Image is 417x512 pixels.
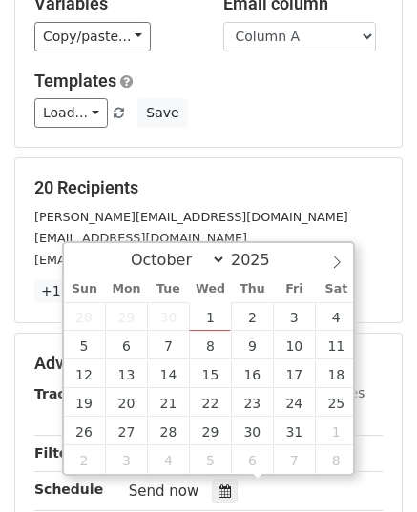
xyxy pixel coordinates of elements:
h5: Advanced [34,353,383,374]
span: Thu [231,283,273,296]
span: November 5, 2025 [189,445,231,474]
span: October 16, 2025 [231,359,273,388]
small: [EMAIL_ADDRESS][DOMAIN_NAME] [34,253,247,267]
span: October 11, 2025 [315,331,357,359]
span: October 22, 2025 [189,388,231,417]
span: October 14, 2025 [147,359,189,388]
span: October 8, 2025 [189,331,231,359]
span: October 2, 2025 [231,302,273,331]
span: October 27, 2025 [105,417,147,445]
span: October 31, 2025 [273,417,315,445]
a: Copy/paste... [34,22,151,51]
span: October 9, 2025 [231,331,273,359]
span: September 29, 2025 [105,302,147,331]
span: October 10, 2025 [273,331,315,359]
span: October 3, 2025 [273,302,315,331]
h5: 20 Recipients [34,177,383,198]
a: Templates [34,71,116,91]
span: Wed [189,283,231,296]
span: October 1, 2025 [189,302,231,331]
span: Tue [147,283,189,296]
span: Fri [273,283,315,296]
span: October 13, 2025 [105,359,147,388]
span: November 8, 2025 [315,445,357,474]
span: Sun [64,283,106,296]
span: October 6, 2025 [105,331,147,359]
span: October 12, 2025 [64,359,106,388]
span: October 17, 2025 [273,359,315,388]
span: October 5, 2025 [64,331,106,359]
strong: Tracking [34,386,98,401]
span: October 4, 2025 [315,302,357,331]
span: October 15, 2025 [189,359,231,388]
small: [EMAIL_ADDRESS][DOMAIN_NAME] [34,231,247,245]
span: November 4, 2025 [147,445,189,474]
span: September 28, 2025 [64,302,106,331]
button: Save [137,98,187,128]
span: October 30, 2025 [231,417,273,445]
span: Send now [129,482,199,500]
span: Mon [105,283,147,296]
span: Sat [315,283,357,296]
span: November 3, 2025 [105,445,147,474]
span: October 28, 2025 [147,417,189,445]
strong: Schedule [34,481,103,497]
span: October 18, 2025 [315,359,357,388]
span: October 7, 2025 [147,331,189,359]
span: October 23, 2025 [231,388,273,417]
span: October 29, 2025 [189,417,231,445]
strong: Filters [34,445,83,461]
span: November 7, 2025 [273,445,315,474]
span: November 6, 2025 [231,445,273,474]
a: Load... [34,98,108,128]
span: October 21, 2025 [147,388,189,417]
iframe: Chat Widget [322,420,417,512]
input: Year [226,251,295,269]
span: October 20, 2025 [105,388,147,417]
span: October 25, 2025 [315,388,357,417]
span: November 2, 2025 [64,445,106,474]
a: +17 more [34,279,115,303]
span: October 24, 2025 [273,388,315,417]
span: October 19, 2025 [64,388,106,417]
span: September 30, 2025 [147,302,189,331]
small: [PERSON_NAME][EMAIL_ADDRESS][DOMAIN_NAME] [34,210,348,224]
span: November 1, 2025 [315,417,357,445]
span: October 26, 2025 [64,417,106,445]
